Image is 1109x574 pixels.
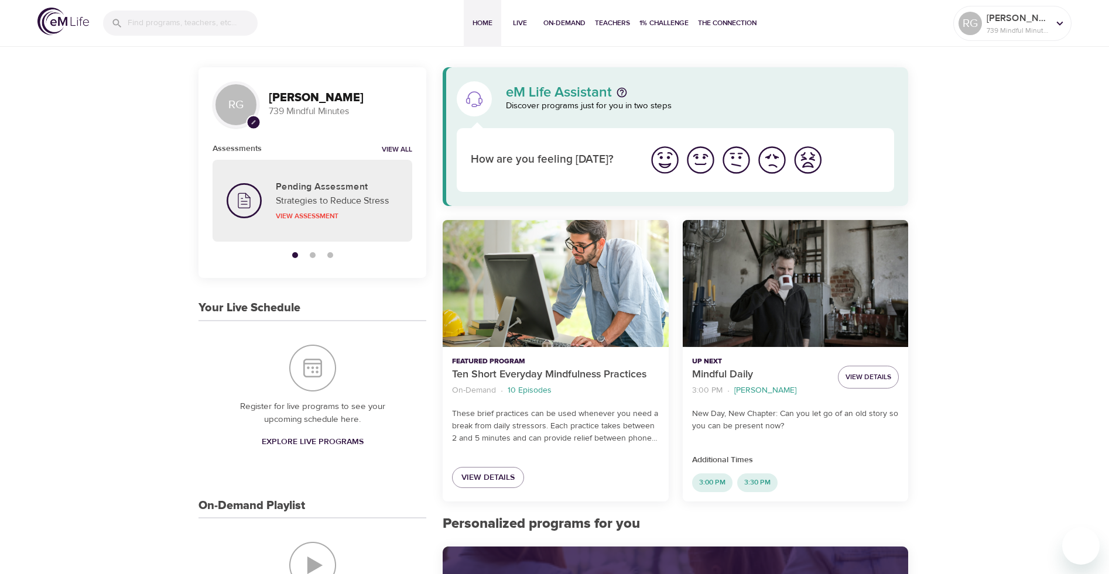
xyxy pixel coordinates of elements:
[737,477,778,487] span: 3:30 PM
[692,454,899,466] p: Additional Times
[262,435,364,449] span: Explore Live Programs
[213,81,259,128] div: RG
[720,144,752,176] img: ok
[692,383,829,398] nav: breadcrumb
[452,467,524,489] a: View Details
[269,105,412,118] p: 739 Mindful Minutes
[727,383,730,398] li: ·
[276,211,398,221] p: View Assessment
[128,11,258,36] input: Find programs, teachers, etc...
[737,473,778,492] div: 3:30 PM
[792,144,824,176] img: worst
[506,85,612,99] p: eM Life Assistant
[987,25,1049,36] p: 739 Mindful Minutes
[647,142,683,178] button: I'm feeling great
[471,152,633,169] p: How are you feeling [DATE]?
[452,408,659,445] p: These brief practices can be used whenever you need a break from daily stressors. Each practice t...
[649,144,681,176] img: great
[692,356,829,367] p: Up Next
[468,17,497,29] span: Home
[1062,527,1100,565] iframe: Button to launch messaging window
[269,91,412,105] h3: [PERSON_NAME]
[506,99,894,113] p: Discover programs just for you in two steps
[506,17,534,29] span: Live
[198,301,300,315] h3: Your Live Schedule
[198,499,305,513] h3: On-Demand Playlist
[734,384,796,397] p: [PERSON_NAME]
[443,515,908,532] h2: Personalized programs for you
[639,17,689,29] span: 1% Challenge
[213,142,262,155] h6: Assessments
[683,220,908,347] button: Mindful Daily
[846,371,891,383] span: View Details
[692,408,899,432] p: New Day, New Chapter: Can you let go of an old story so you can be present now?
[289,345,336,391] img: Your Live Schedule
[443,220,668,347] button: Ten Short Everyday Mindfulness Practices
[276,181,398,193] h5: Pending Assessment
[959,12,982,35] div: RG
[692,473,733,492] div: 3:00 PM
[452,383,659,398] nav: breadcrumb
[754,142,790,178] button: I'm feeling bad
[257,431,368,453] a: Explore Live Programs
[452,384,496,397] p: On-Demand
[595,17,630,29] span: Teachers
[692,477,733,487] span: 3:00 PM
[452,367,659,383] p: Ten Short Everyday Mindfulness Practices
[501,383,503,398] li: ·
[382,145,412,155] a: View all notifications
[684,144,717,176] img: good
[756,144,788,176] img: bad
[543,17,586,29] span: On-Demand
[790,142,826,178] button: I'm feeling worst
[683,142,718,178] button: I'm feeling good
[276,194,398,208] p: Strategies to Reduce Stress
[692,367,829,383] p: Mindful Daily
[508,384,552,397] p: 10 Episodes
[838,366,899,389] button: View Details
[987,11,1049,25] p: [PERSON_NAME]
[452,356,659,367] p: Featured Program
[698,17,757,29] span: The Connection
[222,400,403,427] p: Register for live programs to see your upcoming schedule here.
[465,90,484,108] img: eM Life Assistant
[461,470,515,485] span: View Details
[37,8,89,35] img: logo
[692,384,723,397] p: 3:00 PM
[718,142,754,178] button: I'm feeling ok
